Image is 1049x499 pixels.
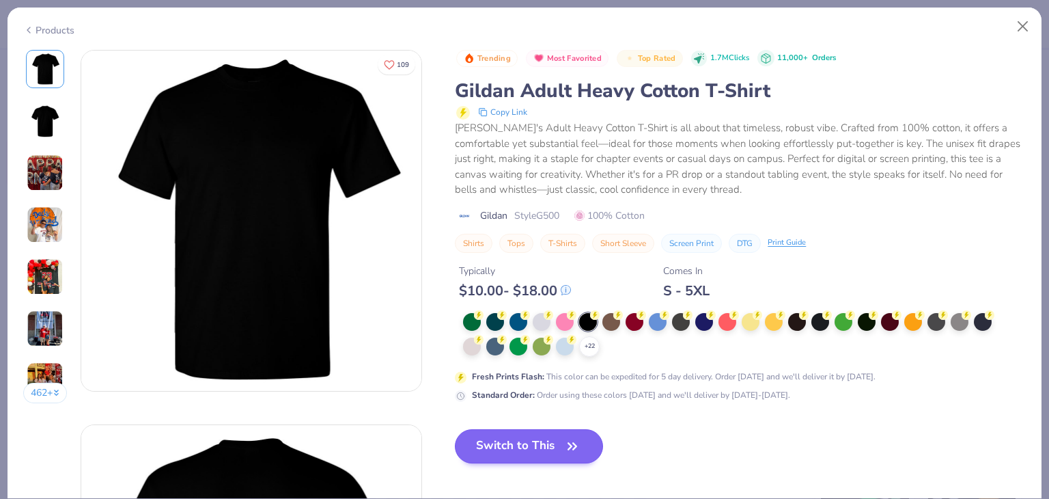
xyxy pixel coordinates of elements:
span: 109 [397,62,409,68]
button: copy to clipboard [474,104,531,120]
img: User generated content [27,258,64,295]
img: User generated content [27,206,64,243]
img: User generated content [27,362,64,399]
div: 11,000+ [777,53,836,64]
img: brand logo [455,211,473,221]
div: Typically [459,264,571,278]
img: Front [29,53,61,85]
div: Order using these colors [DATE] and we'll deliver by [DATE]-[DATE]. [472,389,790,401]
button: Badge Button [456,50,518,68]
img: Front [81,51,421,391]
button: Short Sleeve [592,234,654,253]
div: Comes In [663,264,710,278]
button: 462+ [23,383,68,403]
span: Style G500 [514,208,559,223]
button: Screen Print [661,234,722,253]
strong: Fresh Prints Flash : [472,371,544,382]
span: Gildan [480,208,507,223]
button: Tops [499,234,533,253]
button: Badge Button [526,50,609,68]
span: Trending [477,55,511,62]
span: 1.7M Clicks [710,53,749,64]
div: Products [23,23,74,38]
span: Orders [812,53,836,63]
img: Back [29,105,61,137]
img: User generated content [27,310,64,347]
button: T-Shirts [540,234,585,253]
button: Shirts [455,234,492,253]
div: This color can be expedited for 5 day delivery. Order [DATE] and we'll deliver it by [DATE]. [472,370,876,383]
div: $ 10.00 - $ 18.00 [459,282,571,299]
img: User generated content [27,154,64,191]
div: Gildan Adult Heavy Cotton T-Shirt [455,78,1026,104]
span: 100% Cotton [574,208,645,223]
div: [PERSON_NAME]'s Adult Heavy Cotton T-Shirt is all about that timeless, robust vibe. Crafted from ... [455,120,1026,198]
button: Badge Button [617,50,682,68]
img: Most Favorited sort [533,53,544,64]
strong: Standard Order : [472,390,535,401]
button: Like [378,55,415,75]
img: Top Rated sort [624,53,635,64]
img: Trending sort [464,53,475,64]
div: S - 5XL [663,282,710,299]
span: Top Rated [638,55,676,62]
span: + 22 [585,342,595,351]
button: DTG [729,234,761,253]
button: Switch to This [455,429,603,463]
button: Close [1010,14,1036,40]
span: Most Favorited [547,55,602,62]
div: Print Guide [768,237,806,249]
